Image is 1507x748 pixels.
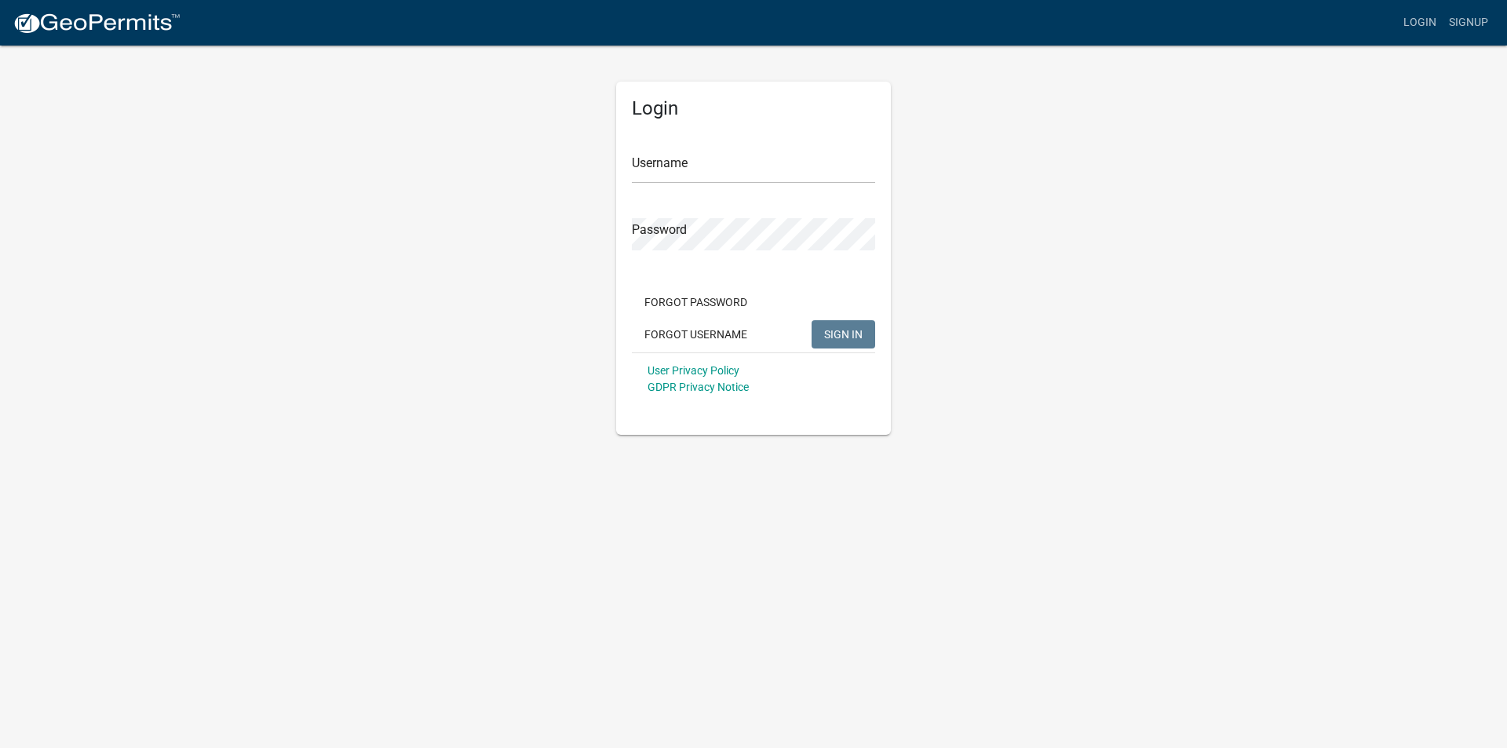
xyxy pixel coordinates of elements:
button: SIGN IN [812,320,875,348]
h5: Login [632,97,875,120]
button: Forgot Username [632,320,760,348]
button: Forgot Password [632,288,760,316]
span: SIGN IN [824,327,863,340]
a: GDPR Privacy Notice [648,381,749,393]
a: Login [1397,8,1443,38]
a: Signup [1443,8,1494,38]
a: User Privacy Policy [648,364,739,377]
